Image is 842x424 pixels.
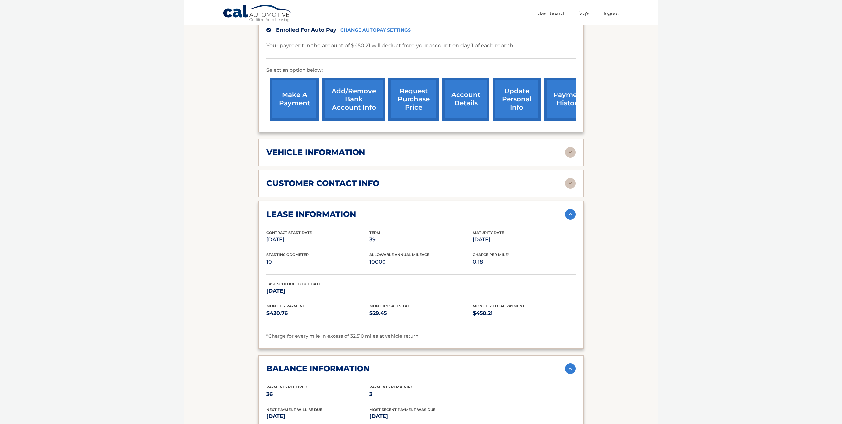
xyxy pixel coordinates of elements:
[266,147,365,157] h2: vehicle information
[266,309,369,318] p: $420.76
[266,235,369,244] p: [DATE]
[266,41,514,50] p: Your payment in the amount of $450.21 will deduct from your account on day 1 of each month.
[369,309,472,318] p: $29.45
[266,407,322,412] span: Next Payment will be due
[270,78,319,121] a: make a payment
[266,209,356,219] h2: lease information
[565,363,576,374] img: accordion-active.svg
[322,78,385,121] a: Add/Remove bank account info
[266,178,379,188] h2: customer contact info
[266,385,307,389] span: Payments Received
[388,78,439,121] a: request purchase price
[266,304,305,308] span: Monthly Payment
[223,4,292,23] a: Cal Automotive
[565,178,576,189] img: accordion-rest.svg
[473,230,504,235] span: Maturity Date
[266,28,271,32] img: check.svg
[565,209,576,220] img: accordion-active.svg
[473,252,509,257] span: Charge Per Mile*
[369,385,413,389] span: Payments Remaining
[266,252,309,257] span: Starting Odometer
[276,27,336,33] span: Enrolled For Auto Pay
[369,390,472,399] p: 3
[473,235,576,244] p: [DATE]
[604,8,619,19] a: Logout
[340,27,411,33] a: CHANGE AUTOPAY SETTINGS
[578,8,589,19] a: FAQ's
[493,78,541,121] a: update personal info
[369,230,380,235] span: Term
[565,147,576,158] img: accordion-rest.svg
[369,407,435,412] span: Most Recent Payment Was Due
[266,286,369,296] p: [DATE]
[266,257,369,267] p: 10
[544,78,593,121] a: payment history
[473,309,576,318] p: $450.21
[266,412,369,421] p: [DATE]
[369,257,472,267] p: 10000
[473,257,576,267] p: 0.18
[369,252,429,257] span: Allowable Annual Mileage
[442,78,489,121] a: account details
[266,282,321,286] span: Last Scheduled Due Date
[266,66,576,74] p: Select an option below:
[266,230,312,235] span: Contract Start Date
[266,364,370,374] h2: balance information
[266,333,419,339] span: *Charge for every mile in excess of 32,510 miles at vehicle return
[266,390,369,399] p: 36
[473,304,525,308] span: Monthly Total Payment
[369,412,472,421] p: [DATE]
[369,304,410,308] span: Monthly Sales Tax
[538,8,564,19] a: Dashboard
[369,235,472,244] p: 39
